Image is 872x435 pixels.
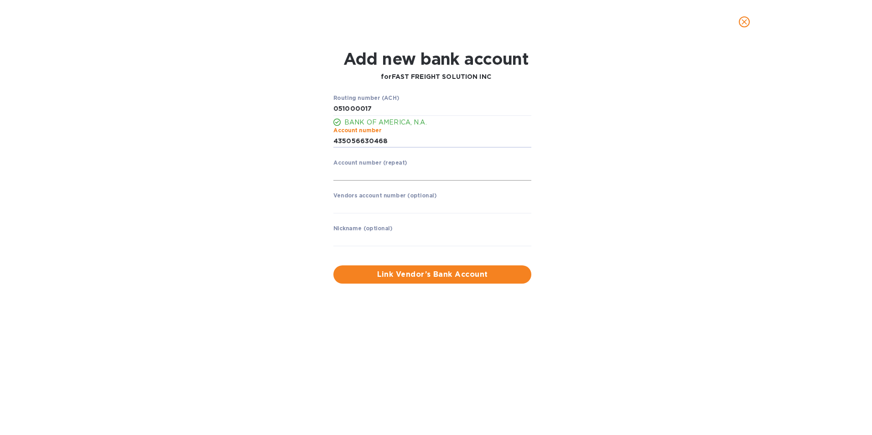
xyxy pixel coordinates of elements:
h1: Add new bank account [343,49,529,68]
b: for FAST FREIGHT SOLUTION INC [381,73,491,80]
label: Account number [333,128,381,133]
p: BANK OF AMERICA, N.A. [344,118,531,127]
label: Vendors account number (optional) [333,193,436,199]
span: Link Vendor’s Bank Account [341,269,524,280]
label: Routing number (ACH) [333,95,399,101]
button: Link Vendor’s Bank Account [333,265,531,284]
label: Account number (repeat) [333,161,407,166]
button: close [733,11,755,33]
label: Nickname (optional) [333,226,393,232]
